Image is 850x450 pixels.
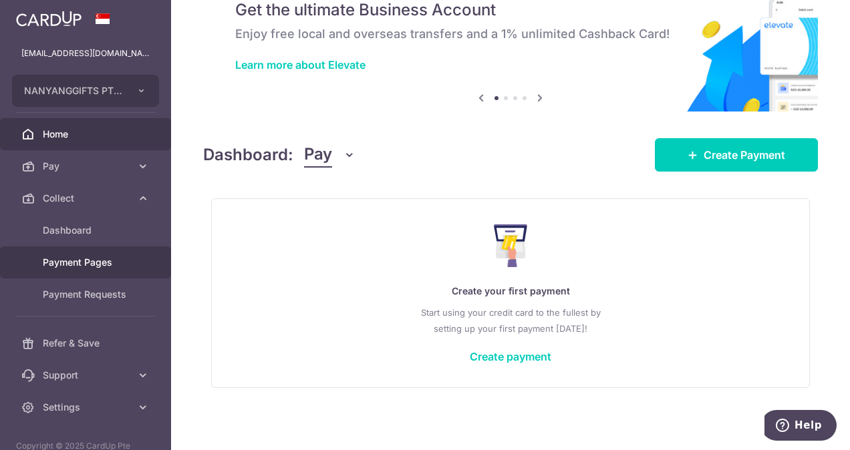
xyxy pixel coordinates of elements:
span: Home [43,128,131,141]
span: Collect [43,192,131,205]
img: Make Payment [494,224,528,267]
h6: Enjoy free local and overseas transfers and a 1% unlimited Cashback Card! [235,26,786,42]
button: Pay [304,142,356,168]
a: Create payment [470,350,551,363]
p: Create your first payment [239,283,783,299]
img: CardUp [16,11,82,27]
p: [EMAIL_ADDRESS][DOMAIN_NAME] [21,47,150,60]
span: Pay [304,142,332,168]
span: Payment Requests [43,288,131,301]
span: Payment Pages [43,256,131,269]
span: Refer & Save [43,336,131,350]
span: Support [43,369,131,382]
iframe: Opens a widget where you can find more information [764,410,837,443]
p: Start using your credit card to the fullest by setting up your first payment [DATE]! [239,304,783,336]
span: Settings [43,401,131,414]
h4: Dashboard: [203,143,293,167]
span: Create Payment [704,147,785,163]
a: Create Payment [655,138,818,172]
button: NANYANGGIFTS PTE. LTD. [12,75,159,107]
span: NANYANGGIFTS PTE. LTD. [24,84,123,97]
a: Learn more about Elevate [235,58,366,71]
span: Dashboard [43,224,131,237]
span: Pay [43,160,131,173]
